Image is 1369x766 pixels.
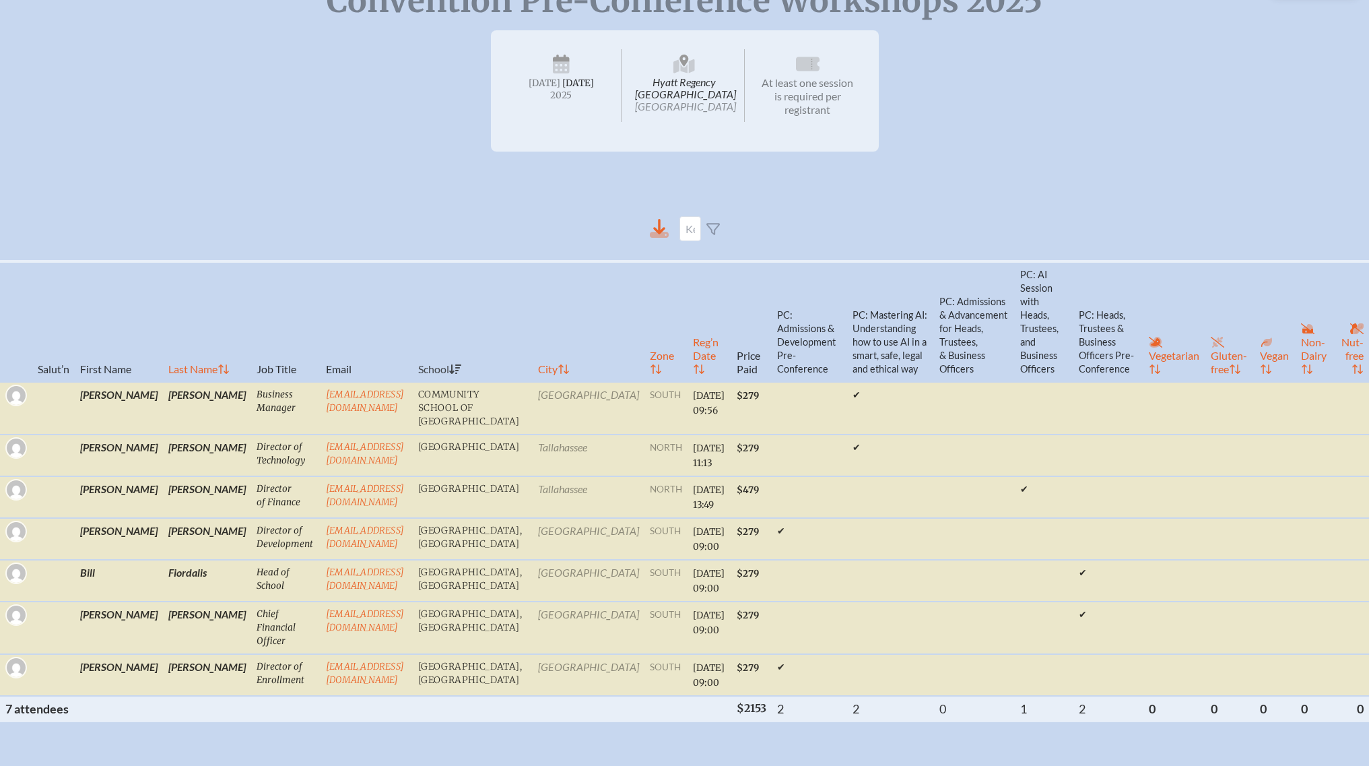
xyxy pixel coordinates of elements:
span: $279 [737,443,759,454]
th: 0 [1255,696,1296,722]
td: [GEOGRAPHIC_DATA] [533,518,644,560]
td: Chief Financial Officer [251,602,321,654]
a: [EMAIL_ADDRESS][DOMAIN_NAME] [326,441,404,466]
th: Nut-free [1334,261,1369,382]
td: [PERSON_NAME] [163,435,251,476]
td: Business Manager [251,382,321,435]
th: PC: AI Session with Heads, Trustees, and Business Officers [1015,261,1073,382]
img: Gravatar [7,386,26,405]
td: [GEOGRAPHIC_DATA], [GEOGRAPHIC_DATA] [413,654,533,696]
span: $279 [737,662,759,674]
th: 2 [772,696,848,722]
th: PC: Mastering AI: Understanding how to use AI in a smart, safe, legal and ethical way [847,261,934,382]
td: [GEOGRAPHIC_DATA] [533,382,644,435]
span: ✔ [853,441,861,453]
td: Director of Finance [251,476,321,518]
td: Bill [75,560,163,602]
th: Price Paid [731,261,772,382]
td: [PERSON_NAME] [75,602,163,654]
td: [PERSON_NAME] [75,435,163,476]
td: [PERSON_NAME] [75,382,163,435]
span: [DATE] 09:00 [693,662,725,689]
img: Gravatar [7,658,26,677]
span: [DATE] 09:00 [693,526,725,552]
a: [EMAIL_ADDRESS][DOMAIN_NAME] [326,608,404,633]
th: Reg’n Date [688,261,731,382]
td: [GEOGRAPHIC_DATA], [GEOGRAPHIC_DATA] [413,518,533,560]
td: north [644,435,688,476]
th: 1 [1015,696,1073,722]
span: ✔ [1079,567,1087,579]
th: PC: Admissions & Advancement for Heads, Trustees, & Business Officers [934,261,1015,382]
th: Gluten-free [1205,261,1255,382]
td: Fiordalis [163,560,251,602]
td: Director of Technology [251,435,321,476]
td: [PERSON_NAME] [163,476,251,518]
span: ✔ [1020,483,1028,495]
th: Job Title [251,261,321,382]
span: ✔ [777,525,785,537]
td: Tallahassee [533,435,644,476]
td: [GEOGRAPHIC_DATA], [GEOGRAPHIC_DATA] [413,602,533,654]
span: [DATE] 11:13 [693,443,725,469]
span: [DATE] [562,77,594,89]
input: Keyword Filter [679,216,701,241]
td: [GEOGRAPHIC_DATA] [533,560,644,602]
td: [PERSON_NAME] [75,518,163,560]
span: ✔ [777,661,785,673]
span: [GEOGRAPHIC_DATA] [635,100,736,113]
a: [EMAIL_ADDRESS][DOMAIN_NAME] [326,389,404,414]
td: south [644,518,688,560]
a: [EMAIL_ADDRESS][DOMAIN_NAME] [326,567,404,592]
img: Gravatar [7,522,26,541]
th: Zone [644,261,688,382]
div: Download to CSV [650,219,669,238]
th: Last Name [163,261,251,382]
th: 0 [1296,696,1334,722]
td: [PERSON_NAME] [163,654,251,696]
th: Vegan [1255,261,1296,382]
th: PC: Heads, Trustees & Business Officers Pre-Conference [1073,261,1143,382]
th: First Name [75,261,163,382]
span: 2025 [512,90,611,100]
td: Head of School [251,560,321,602]
td: [PERSON_NAME] [163,518,251,560]
th: Non-Dairy [1296,261,1334,382]
th: City [533,261,644,382]
span: $279 [737,568,759,579]
td: [PERSON_NAME] [75,654,163,696]
td: [GEOGRAPHIC_DATA], [GEOGRAPHIC_DATA] [413,560,533,602]
th: 0 [1143,696,1206,722]
th: PC: Admissions & Development Pre-Conference [772,261,848,382]
th: 0 [934,696,1015,722]
td: [PERSON_NAME] [163,602,251,654]
td: [PERSON_NAME] [163,382,251,435]
img: Gravatar [7,439,26,457]
a: [EMAIL_ADDRESS][DOMAIN_NAME] [326,661,404,686]
img: Gravatar [7,606,26,625]
a: [EMAIL_ADDRESS][DOMAIN_NAME] [326,525,404,550]
span: [DATE] 09:00 [693,568,725,594]
span: $279 [737,390,759,402]
td: [GEOGRAPHIC_DATA] [533,654,644,696]
td: Tallahassee [533,476,644,518]
td: [GEOGRAPHIC_DATA] [413,476,533,518]
span: ✔ [1079,608,1087,620]
span: $479 [737,484,759,496]
td: south [644,602,688,654]
span: $279 [737,526,759,538]
span: $279 [737,610,759,621]
span: [DATE] 09:00 [693,610,725,636]
td: Director of Enrollment [251,654,321,696]
th: Salut’n [32,261,75,382]
span: [DATE] 09:56 [693,390,725,416]
span: ✔ [853,389,861,401]
td: Director of Development [251,518,321,560]
td: south [644,560,688,602]
span: [DATE] [529,77,560,89]
span: Hyatt Regency [GEOGRAPHIC_DATA] [624,49,745,122]
th: 2 [1073,696,1143,722]
td: [GEOGRAPHIC_DATA] [533,602,644,654]
th: 0 [1334,696,1369,722]
td: south [644,382,688,435]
